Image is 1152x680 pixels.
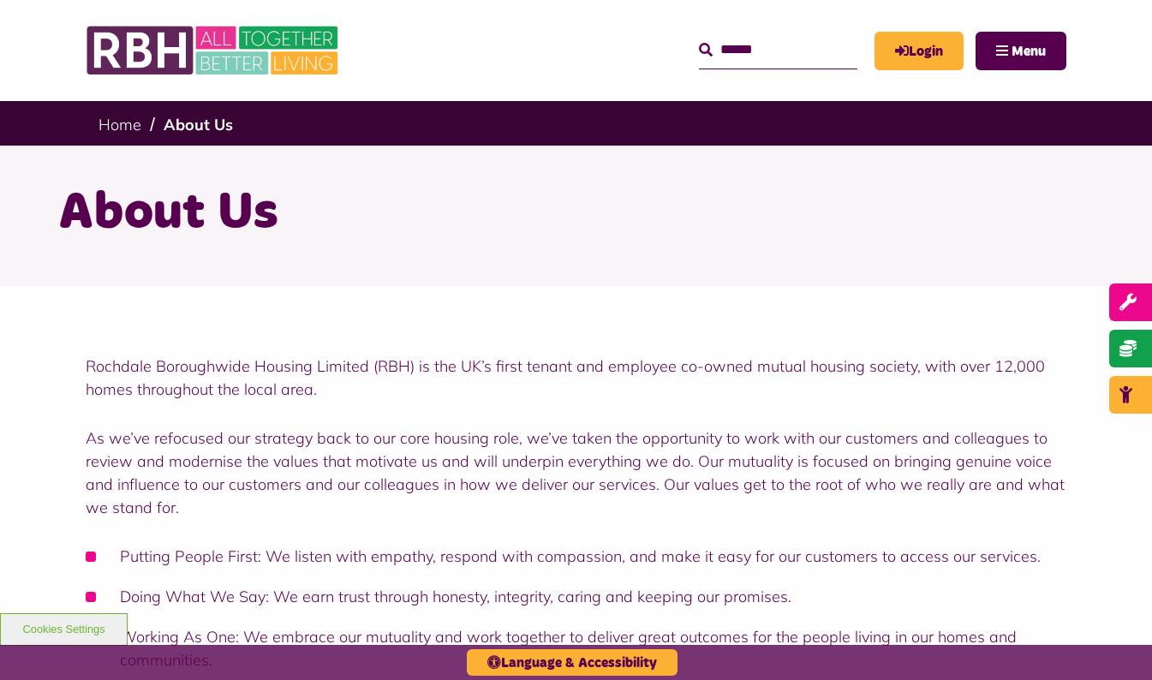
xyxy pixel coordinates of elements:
h1: About Us [58,180,1095,247]
p: Rochdale Boroughwide Housing Limited (RBH) is the UK’s first tenant and employee co-owned mutual ... [86,355,1066,401]
p: As we’ve refocused our strategy back to our core housing role, we’ve taken the opportunity to wor... [86,426,1066,519]
a: MyRBH [874,32,964,70]
li: Working As One: We embrace our mutuality and work together to deliver great outcomes for the peop... [86,625,1066,671]
span: Menu [1012,45,1046,58]
a: About Us [164,115,233,134]
iframe: Netcall Web Assistant for live chat [1075,603,1152,680]
li: Doing What We Say: We earn trust through honesty, integrity, caring and keeping our promises. [86,585,1066,608]
a: Home [98,115,141,134]
button: Navigation [976,32,1066,70]
button: Language & Accessibility [467,649,677,676]
img: RBH [86,17,343,84]
li: Putting People First: We listen with empathy, respond with compassion, and make it easy for our c... [86,545,1066,568]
